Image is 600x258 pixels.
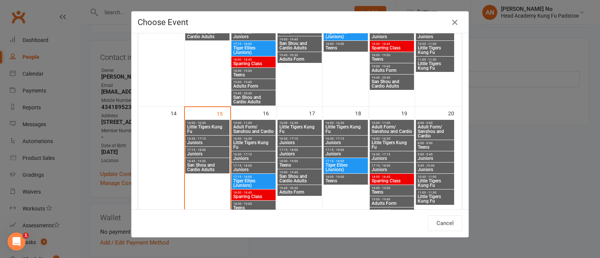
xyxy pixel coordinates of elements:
[417,142,453,145] span: 8:00 - 9:00
[417,167,453,172] span: Juniors
[371,140,412,149] span: Little Tigers Kung Fu
[417,191,453,194] span: 11:00 - 11:30
[401,107,415,119] div: 19
[233,137,274,140] span: 16:00 - 16:30
[233,34,274,39] span: Juniors
[371,209,412,212] span: 19:45 - 20:30
[371,137,412,140] span: 16:00 - 16:30
[279,57,320,61] span: Adults Form
[187,160,228,163] span: 18:45 - 19:30
[233,95,274,104] span: San Shou and Cardio Adults
[417,125,453,138] span: Adult Form/ Sanshou and Cardio
[279,41,320,50] span: San Shou and Cardio Adults
[371,79,412,88] span: San Shou and Cardio Adults
[417,156,453,161] span: Juniors
[417,34,453,39] span: Juniors
[325,137,366,140] span: 16:30 - 17:15
[371,153,412,156] span: 16:30 - 17:15
[325,121,366,125] span: 16:00 - 16:30
[371,164,412,167] span: 17:15 - 18:00
[233,164,274,167] span: 17:15 - 18:00
[138,18,462,27] h4: Choose Event
[417,121,453,125] span: 8:00 - 9:00
[371,68,412,73] span: Adults Form
[187,121,228,125] span: 16:00 - 16:30
[233,61,274,66] span: Sparring Class
[279,148,320,152] span: 17:15 - 18:00
[233,92,274,95] span: 19:45 - 20:30
[187,148,228,152] span: 17:15 - 18:00
[325,152,366,156] span: Juniors
[187,152,228,156] span: Juniors
[233,153,274,156] span: 16:30 - 17:15
[371,156,412,161] span: Juniors
[233,175,274,179] span: 17:15 - 18:00
[233,73,274,77] span: Teens
[233,140,274,149] span: Little Tigers Kung Fu
[171,107,184,119] div: 14
[279,160,320,163] span: 18:00 - 19:00
[279,152,320,156] span: Juniors
[449,16,461,28] button: Close
[233,42,274,46] span: 17:15 - 18:00
[279,125,320,134] span: Little Tigers Kung Fu
[279,174,320,183] span: San Shou and Cardio Adults
[7,233,25,251] iframe: To enrich screen reader interactions, please activate Accessibility in Grammarly extension settings
[417,179,453,188] span: Little Tigers Kung Fu
[325,179,366,183] span: Teens
[371,167,412,172] span: Juniors
[371,65,412,68] span: 19:00 - 19:45
[325,46,366,50] span: Teens
[233,46,274,55] span: Tiger Elites (Juniors)
[325,148,366,152] span: 17:15 - 18:00
[263,107,276,119] div: 16
[279,54,320,57] span: 19:45 - 20:30
[217,107,230,119] div: 15
[371,76,412,79] span: 19:45 - 20:30
[417,42,453,46] span: 10:30 - 11:00
[371,179,412,183] span: Sparring Class
[371,201,412,206] span: Adults Form
[417,58,453,61] span: 11:00 - 11:30
[187,125,228,134] span: Little Tigers Kung Fu
[309,107,322,119] div: 17
[371,198,412,201] span: 19:00 - 19:45
[233,194,274,199] span: Sparring Class
[233,179,274,188] span: Tiger Elites (Juniors)
[355,107,369,119] div: 18
[325,163,366,172] span: Tiger Elites (Juniors)
[371,42,412,46] span: 18:00 - 18:45
[233,81,274,84] span: 19:00 - 19:45
[233,202,274,206] span: 18:00 - 19:00
[279,190,320,194] span: Adults Form
[279,163,320,167] span: Teens
[279,186,320,190] span: 19:45 - 20:30
[325,42,366,46] span: 18:00 - 19:00
[371,186,412,190] span: 18:00 - 19:00
[279,171,320,174] span: 19:00 - 19:45
[417,46,453,55] span: Little Tigers Kung Fu
[428,215,462,231] button: Cancel
[417,164,453,167] span: 9:45 - 10:30
[371,175,412,179] span: 18:00 - 18:45
[279,137,320,140] span: 16:30 - 17:15
[233,121,274,125] span: 10:00 - 11:00
[233,206,274,210] span: Teens
[233,191,274,194] span: 18:00 - 18:45
[371,57,412,61] span: Teens
[371,54,412,57] span: 18:00 - 19:00
[325,140,366,145] span: Juniors
[371,46,412,50] span: Sparring Class
[325,175,366,179] span: 18:00 - 19:00
[371,190,412,194] span: Teens
[417,153,453,156] span: 9:00 - 9:45
[371,34,412,39] span: Juniors
[233,58,274,61] span: 18:00 - 18:45
[233,167,274,172] span: Juniors
[187,137,228,140] span: 16:30 - 17:15
[187,30,228,39] span: San Shou and Cardio Adults
[187,163,228,172] span: San Shou and Cardio Adults
[325,125,366,134] span: Little Tigers Kung Fu
[417,145,453,149] span: Teens
[325,30,366,39] span: Tiger Elites (Juniors)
